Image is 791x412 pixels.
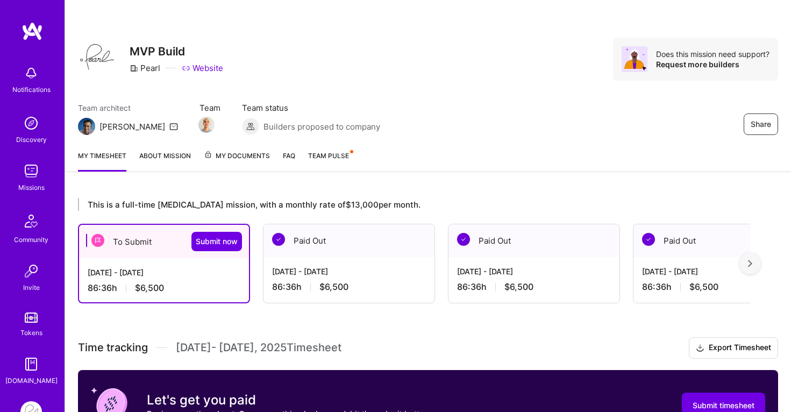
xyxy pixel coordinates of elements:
[242,102,380,113] span: Team status
[448,224,619,257] div: Paid Out
[22,22,43,41] img: logo
[457,266,611,277] div: [DATE] - [DATE]
[263,224,434,257] div: Paid Out
[23,282,40,293] div: Invite
[457,233,470,246] img: Paid Out
[504,281,533,293] span: $6,500
[272,233,285,246] img: Paid Out
[20,112,42,134] img: discovery
[99,121,165,132] div: [PERSON_NAME]
[79,225,249,258] div: To Submit
[25,312,38,323] img: tokens
[20,62,42,84] img: bell
[78,38,117,76] img: Company Logo
[199,116,213,134] a: Team Member Avatar
[18,182,45,193] div: Missions
[20,327,42,338] div: Tokens
[308,152,349,160] span: Team Pulse
[696,343,704,354] i: icon Download
[656,49,769,59] div: Does this mission need support?
[263,121,380,132] span: Builders proposed to company
[689,281,718,293] span: $6,500
[88,282,240,294] div: 86:36 h
[91,234,104,247] img: To Submit
[198,117,215,133] img: Team Member Avatar
[693,400,754,411] span: Submit timesheet
[130,45,223,58] h3: MVP Build
[18,208,44,234] img: Community
[272,281,426,293] div: 86:36 h
[642,233,655,246] img: Paid Out
[78,341,148,354] span: Time tracking
[751,119,771,130] span: Share
[20,160,42,182] img: teamwork
[130,62,160,74] div: Pearl
[242,118,259,135] img: Builders proposed to company
[283,150,295,172] a: FAQ
[204,150,270,162] span: My Documents
[744,113,778,135] button: Share
[130,64,138,73] i: icon CompanyGray
[147,392,431,408] h3: Let's get you paid
[20,353,42,375] img: guide book
[622,46,647,72] img: Avatar
[196,236,238,247] span: Submit now
[135,282,164,294] span: $6,500
[204,150,270,172] a: My Documents
[78,102,178,113] span: Team architect
[319,281,348,293] span: $6,500
[191,232,242,251] button: Submit now
[12,84,51,95] div: Notifications
[16,134,47,145] div: Discovery
[139,150,191,172] a: About Mission
[88,267,240,278] div: [DATE] - [DATE]
[457,281,611,293] div: 86:36 h
[20,260,42,282] img: Invite
[182,62,223,74] a: Website
[748,260,752,267] img: right
[308,150,352,172] a: Team Pulse
[272,266,426,277] div: [DATE] - [DATE]
[656,59,769,69] div: Request more builders
[199,102,220,113] span: Team
[14,234,48,245] div: Community
[78,198,750,211] div: This is a full-time [MEDICAL_DATA] mission, with a monthly rate of $13,000 per month.
[176,341,341,354] span: [DATE] - [DATE] , 2025 Timesheet
[689,337,778,359] button: Export Timesheet
[5,375,58,386] div: [DOMAIN_NAME]
[169,122,178,131] i: icon Mail
[78,118,95,135] img: Team Architect
[78,150,126,172] a: My timesheet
